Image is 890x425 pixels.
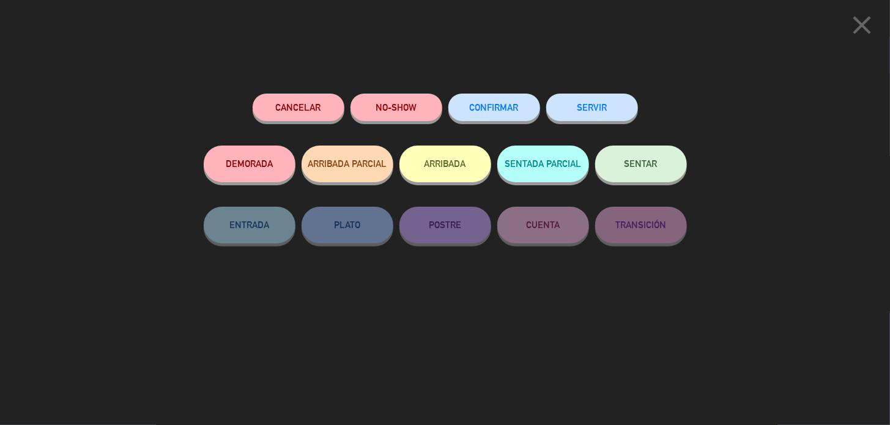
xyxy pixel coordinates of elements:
[546,94,638,121] button: SERVIR
[302,146,393,182] button: ARRIBADA PARCIAL
[847,10,877,40] i: close
[497,207,589,243] button: CUENTA
[204,207,295,243] button: ENTRADA
[595,146,687,182] button: SENTAR
[350,94,442,121] button: NO-SHOW
[448,94,540,121] button: CONFIRMAR
[625,158,658,169] span: SENTAR
[308,158,387,169] span: ARRIBADA PARCIAL
[302,207,393,243] button: PLATO
[497,146,589,182] button: SENTADA PARCIAL
[399,207,491,243] button: POSTRE
[204,146,295,182] button: DEMORADA
[843,9,881,45] button: close
[399,146,491,182] button: ARRIBADA
[253,94,344,121] button: Cancelar
[470,102,519,113] span: CONFIRMAR
[595,207,687,243] button: TRANSICIÓN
